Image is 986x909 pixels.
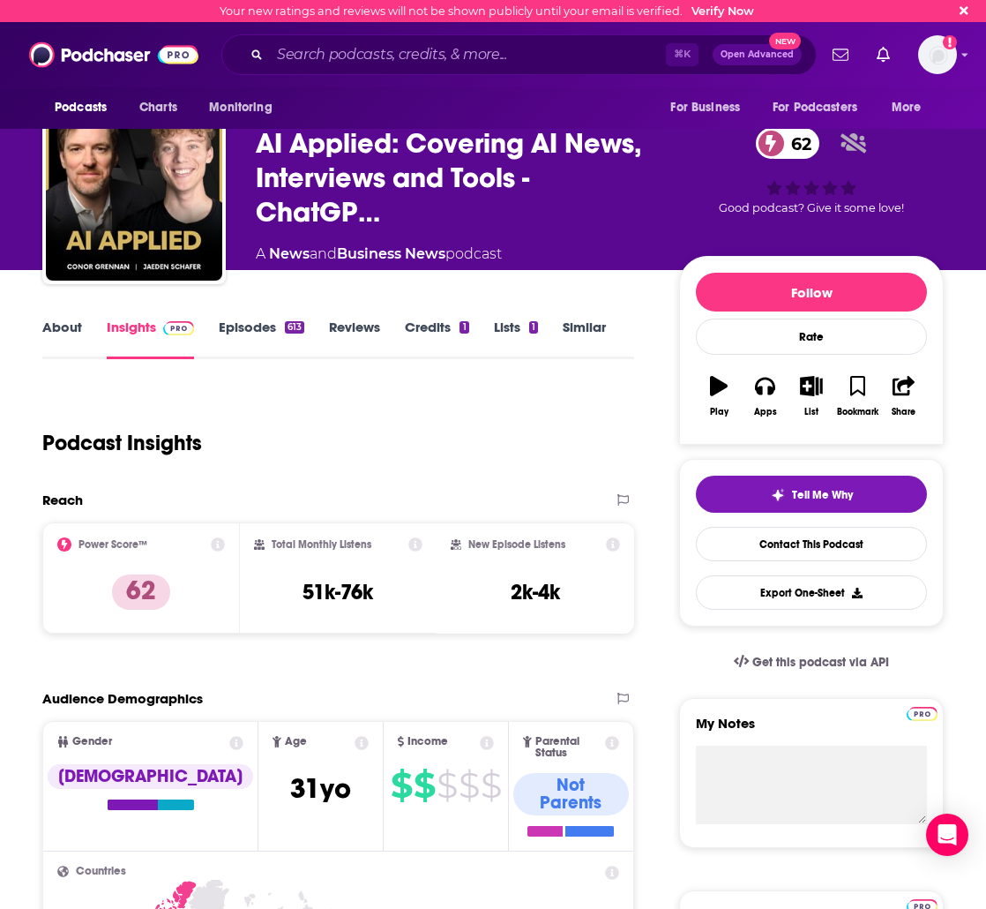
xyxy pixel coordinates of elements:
button: Share [881,364,927,428]
div: Not Parents [513,773,629,815]
span: Good podcast? Give it some love! [719,201,904,214]
a: Business News [337,245,445,262]
button: Show profile menu [918,35,957,74]
p: 62 [112,575,170,610]
button: open menu [42,91,130,124]
span: Countries [76,866,126,877]
img: User Profile [918,35,957,74]
span: ⌘ K [666,43,698,66]
a: Pro website [907,704,937,721]
span: and [310,245,337,262]
span: Monitoring [209,95,272,120]
h2: Reach [42,492,83,508]
span: Logged in as charlottestone [918,35,957,74]
button: open menu [761,91,883,124]
div: Your new ratings and reviews will not be shown publicly until your email is verified. [220,4,754,18]
input: Search podcasts, credits, & more... [270,41,666,69]
button: tell me why sparkleTell Me Why [696,476,927,513]
a: Get this podcast via API [720,641,903,684]
a: Reviews [329,319,380,359]
img: tell me why sparkle [771,488,785,502]
span: Gender [72,736,112,747]
button: Follow [696,273,927,312]
span: Parental Status [535,736,602,759]
button: Open AdvancedNew [713,44,802,65]
a: Show notifications dropdown [870,40,897,70]
a: Episodes613 [219,319,304,359]
a: Verify Now [691,4,754,18]
div: A podcast [256,244,502,265]
button: Bookmark [834,364,880,428]
img: Podchaser Pro [163,321,194,335]
a: About [42,319,82,359]
span: Income [407,736,448,747]
div: Play [710,407,728,417]
span: More [892,95,922,120]
span: Tell Me Why [792,488,853,502]
h2: Audience Demographics [42,690,203,707]
button: Apps [742,364,788,428]
span: Podcasts [55,95,107,120]
label: My Notes [696,715,927,746]
span: $ [459,771,479,800]
div: Search podcasts, credits, & more... [221,34,817,75]
img: AI Applied: Covering AI News, Interviews and Tools - ChatGPT, Midjourney, Gemini, OpenAI, Anthropic [46,104,222,281]
button: List [788,364,834,428]
button: open menu [197,91,295,124]
a: Show notifications dropdown [825,40,855,70]
div: 62Good podcast? Give it some love! [679,109,944,233]
h2: Power Score™ [78,538,147,551]
button: open menu [658,91,762,124]
h2: New Episode Listens [468,538,565,551]
div: Open Intercom Messenger [926,814,968,856]
div: Share [892,407,915,417]
span: $ [414,771,435,800]
h3: 51k-76k [303,579,373,605]
img: Podchaser - Follow, Share and Rate Podcasts [29,38,198,71]
span: Age [285,736,307,747]
h2: Total Monthly Listens [272,538,371,551]
span: Charts [139,95,177,120]
span: New [769,33,801,49]
div: [DEMOGRAPHIC_DATA] [48,764,253,789]
div: Apps [754,407,777,417]
span: $ [391,771,412,800]
div: 1 [529,321,538,334]
a: 62 [756,128,820,159]
div: Bookmark [837,407,878,417]
span: 31 yo [290,771,351,806]
a: Lists1 [494,319,538,359]
a: Similar [563,319,606,359]
h3: 2k-4k [511,579,560,605]
a: Contact This Podcast [696,527,927,561]
div: 613 [285,321,304,334]
a: Credits1 [405,319,468,359]
span: For Business [670,95,740,120]
span: Open Advanced [721,50,794,59]
div: 1 [459,321,468,334]
button: Export One-Sheet [696,575,927,610]
img: Podchaser Pro [907,707,937,721]
span: $ [437,771,457,800]
span: 62 [773,128,820,159]
span: $ [481,771,501,800]
a: News [269,245,310,262]
button: Play [696,364,742,428]
span: Get this podcast via API [752,655,889,670]
a: InsightsPodchaser Pro [107,319,194,359]
a: Charts [128,91,188,124]
div: Rate [696,319,927,355]
svg: Email not verified [943,35,957,49]
button: open menu [879,91,944,124]
div: List [804,407,818,417]
span: For Podcasters [773,95,857,120]
h1: Podcast Insights [42,430,202,456]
